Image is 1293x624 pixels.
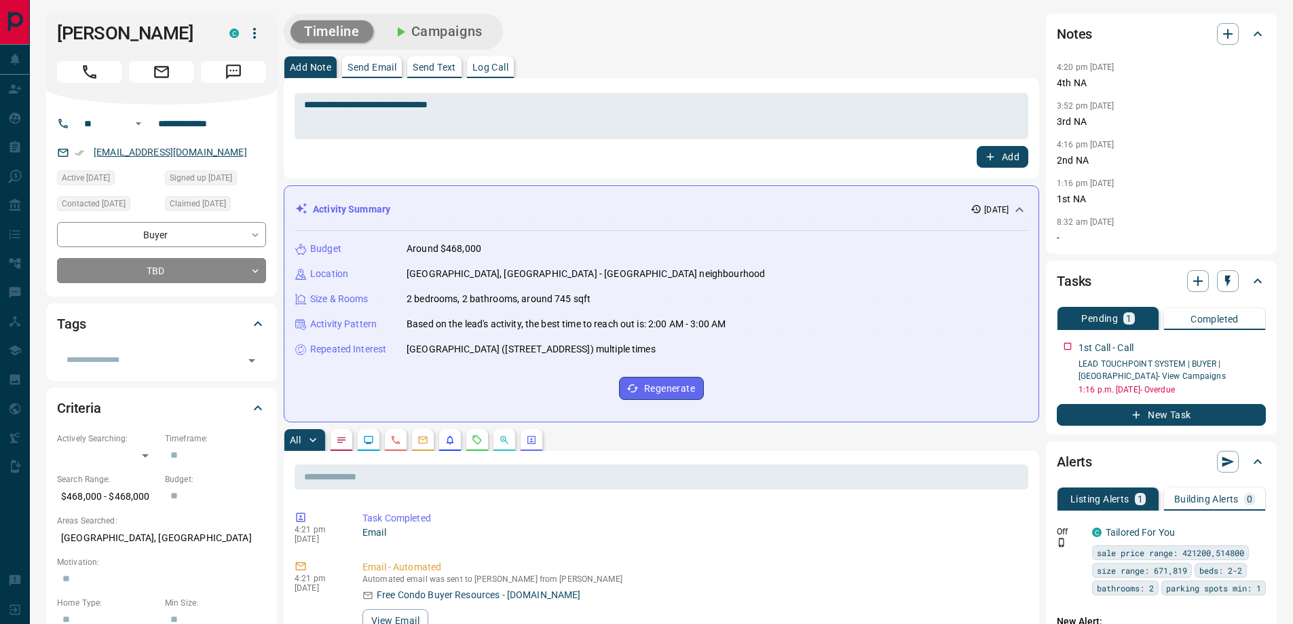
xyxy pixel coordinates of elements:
[57,433,158,445] p: Actively Searching:
[57,258,266,283] div: TBD
[242,351,261,370] button: Open
[472,435,483,445] svg: Requests
[1138,494,1143,504] p: 1
[445,435,455,445] svg: Listing Alerts
[170,171,232,185] span: Signed up [DATE]
[1057,140,1114,149] p: 4:16 pm [DATE]
[57,597,158,609] p: Home Type:
[57,397,101,419] h2: Criteria
[57,170,158,189] div: Wed Oct 08 2025
[1057,231,1266,245] p: -
[526,435,537,445] svg: Agent Actions
[57,196,158,215] div: Wed Oct 08 2025
[363,435,374,445] svg: Lead Browsing Activity
[1057,538,1066,547] svg: Push Notification Only
[1092,528,1102,537] div: condos.ca
[390,435,401,445] svg: Calls
[1097,581,1154,595] span: bathrooms: 2
[407,317,726,331] p: Based on the lead's activity, the best time to reach out is: 2:00 AM - 3:00 AM
[1057,76,1266,90] p: 4th NA
[313,202,390,217] p: Activity Summary
[379,20,496,43] button: Campaigns
[62,171,110,185] span: Active [DATE]
[619,377,704,400] button: Regenerate
[229,29,239,38] div: condos.ca
[377,588,581,602] p: Free Condo Buyer Resources - [DOMAIN_NAME]
[295,525,342,534] p: 4:21 pm
[290,62,331,72] p: Add Note
[130,115,147,132] button: Open
[201,61,266,83] span: Message
[165,433,266,445] p: Timeframe:
[295,574,342,583] p: 4:21 pm
[977,146,1028,168] button: Add
[984,204,1009,216] p: [DATE]
[1166,581,1261,595] span: parking spots min: 1
[1191,314,1239,324] p: Completed
[165,196,266,215] div: Wed Oct 08 2025
[57,313,86,335] h2: Tags
[1057,451,1092,473] h2: Alerts
[1057,217,1114,227] p: 8:32 am [DATE]
[94,147,247,158] a: [EMAIL_ADDRESS][DOMAIN_NAME]
[57,392,266,424] div: Criteria
[57,473,158,485] p: Search Range:
[75,148,84,158] svg: Email Verified
[310,317,377,331] p: Activity Pattern
[310,342,386,356] p: Repeated Interest
[336,435,347,445] svg: Notes
[362,560,1023,574] p: Email - Automated
[1057,62,1114,72] p: 4:20 pm [DATE]
[1057,192,1266,206] p: 1st NA
[1057,526,1084,538] p: Off
[1174,494,1239,504] p: Building Alerts
[499,435,510,445] svg: Opportunities
[290,435,301,445] p: All
[417,435,428,445] svg: Emails
[170,197,226,210] span: Claimed [DATE]
[295,534,342,544] p: [DATE]
[362,511,1023,526] p: Task Completed
[1057,265,1266,297] div: Tasks
[1126,314,1131,323] p: 1
[413,62,456,72] p: Send Text
[1057,270,1091,292] h2: Tasks
[407,242,481,256] p: Around $468,000
[57,61,122,83] span: Call
[295,197,1028,222] div: Activity Summary[DATE]
[129,61,194,83] span: Email
[165,597,266,609] p: Min Size:
[310,242,341,256] p: Budget
[348,62,396,72] p: Send Email
[295,583,342,593] p: [DATE]
[362,574,1023,584] p: Automated email was sent to [PERSON_NAME] from [PERSON_NAME]
[1081,314,1118,323] p: Pending
[1057,445,1266,478] div: Alerts
[407,267,765,281] p: [GEOGRAPHIC_DATA], [GEOGRAPHIC_DATA] - [GEOGRAPHIC_DATA] neighbourhood
[1057,153,1266,168] p: 2nd NA
[291,20,373,43] button: Timeline
[1057,23,1092,45] h2: Notes
[1057,101,1114,111] p: 3:52 pm [DATE]
[57,527,266,549] p: [GEOGRAPHIC_DATA], [GEOGRAPHIC_DATA]
[62,197,126,210] span: Contacted [DATE]
[1057,115,1266,129] p: 3rd NA
[1079,341,1133,355] p: 1st Call - Call
[57,22,209,44] h1: [PERSON_NAME]
[1247,494,1252,504] p: 0
[57,515,266,527] p: Areas Searched:
[57,556,266,568] p: Motivation:
[407,342,656,356] p: [GEOGRAPHIC_DATA] ([STREET_ADDRESS]) multiple times
[310,267,348,281] p: Location
[1079,359,1226,381] a: LEAD TOUCHPOINT SYSTEM | BUYER | [GEOGRAPHIC_DATA]- View Campaigns
[1097,546,1244,559] span: sale price range: 421200,514800
[1079,384,1266,396] p: 1:16 p.m. [DATE] - Overdue
[165,170,266,189] div: Wed Oct 08 2025
[1070,494,1129,504] p: Listing Alerts
[407,292,591,306] p: 2 bedrooms, 2 bathrooms, around 745 sqft
[310,292,369,306] p: Size & Rooms
[1106,527,1175,538] a: Tailored For You
[1057,179,1114,188] p: 1:16 pm [DATE]
[1199,564,1242,577] span: beds: 2-2
[57,308,266,340] div: Tags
